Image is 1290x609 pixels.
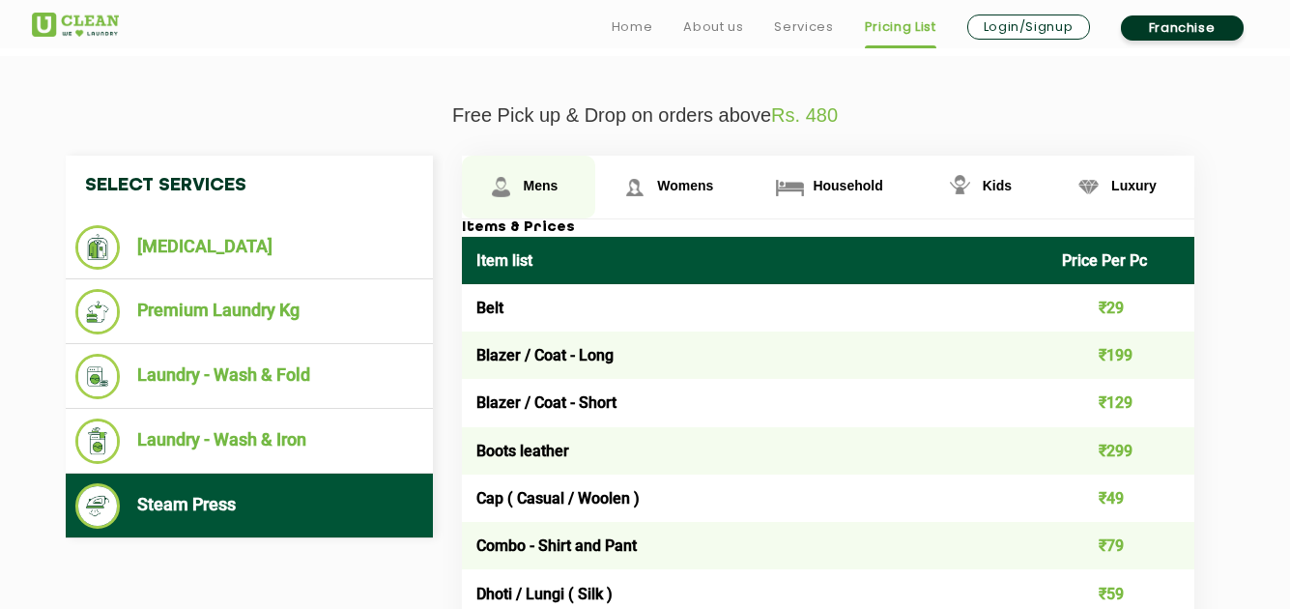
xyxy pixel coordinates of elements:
li: Laundry - Wash & Fold [75,354,423,399]
span: Household [813,178,882,193]
img: Dry Cleaning [75,225,121,270]
p: Free Pick up & Drop on orders above [32,104,1259,127]
img: Laundry - Wash & Iron [75,419,121,464]
img: Laundry - Wash & Fold [75,354,121,399]
h3: Items & Prices [462,219,1194,237]
td: Combo - Shirt and Pant [462,522,1048,569]
td: Blazer / Coat - Short [462,379,1048,426]
li: Steam Press [75,483,423,529]
td: ₹79 [1047,522,1194,569]
td: Boots leather [462,427,1048,475]
img: Premium Laundry Kg [75,289,121,334]
span: Luxury [1111,178,1157,193]
th: Item list [462,237,1048,284]
td: ₹129 [1047,379,1194,426]
td: ₹49 [1047,475,1194,522]
img: Household [773,170,807,204]
li: Laundry - Wash & Iron [75,419,423,464]
th: Price Per Pc [1047,237,1194,284]
span: Mens [524,178,559,193]
a: Pricing List [865,15,936,39]
a: Services [774,15,833,39]
li: Premium Laundry Kg [75,289,423,334]
img: Steam Press [75,483,121,529]
td: ₹29 [1047,284,1194,332]
a: Home [612,15,653,39]
td: ₹299 [1047,427,1194,475]
a: Franchise [1121,15,1244,41]
span: Kids [983,178,1012,193]
img: Kids [943,170,977,204]
td: Blazer / Coat - Long [462,332,1048,379]
img: UClean Laundry and Dry Cleaning [32,13,119,37]
a: Login/Signup [967,14,1090,40]
img: Luxury [1072,170,1105,204]
td: Belt [462,284,1048,332]
td: Cap ( Casual / Woolen ) [462,475,1048,522]
td: ₹199 [1047,332,1194,379]
h4: Select Services [66,156,433,216]
span: Womens [657,178,713,193]
span: Rs. 480 [771,104,838,126]
img: Womens [617,170,651,204]
img: Mens [484,170,518,204]
a: About us [683,15,743,39]
li: [MEDICAL_DATA] [75,225,423,270]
